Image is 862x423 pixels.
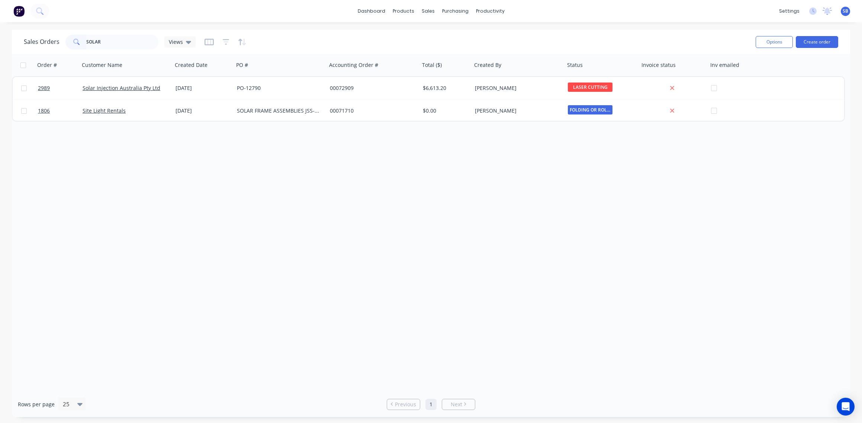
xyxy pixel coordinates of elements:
a: dashboard [354,6,389,17]
span: LASER CUTTING [568,83,612,92]
a: Previous page [387,401,420,408]
div: PO # [236,61,248,69]
div: [DATE] [176,107,231,114]
div: sales [418,6,438,17]
span: 2989 [38,84,50,92]
a: Page 1 is your current page [425,399,437,410]
a: Next page [442,401,475,408]
input: Search... [86,35,159,49]
a: Site Light Rentals [83,107,126,114]
div: [PERSON_NAME] [475,84,557,92]
div: Order # [37,61,57,69]
button: Options [756,36,793,48]
div: products [389,6,418,17]
img: Factory [13,6,25,17]
div: Inv emailed [710,61,739,69]
ul: Pagination [384,399,478,410]
div: 00071710 [330,107,412,114]
div: 00072909 [330,84,412,92]
div: PO-12790 [237,84,319,92]
div: SOLAR FRAME ASSEMBLIES JSS-6T-G2 [237,107,319,114]
span: FOLDING OR ROLL... [568,105,612,114]
span: SB [843,8,848,14]
div: Created By [474,61,501,69]
span: Rows per page [18,401,55,408]
button: Create order [796,36,838,48]
div: $6,613.20 [423,84,467,92]
span: 1806 [38,107,50,114]
div: Total ($) [422,61,442,69]
h1: Sales Orders [24,38,59,45]
div: Customer Name [82,61,122,69]
div: Invoice status [641,61,676,69]
div: $0.00 [423,107,467,114]
div: productivity [472,6,508,17]
div: Status [567,61,583,69]
span: Previous [395,401,416,408]
div: Open Intercom Messenger [837,398,855,416]
div: Accounting Order # [329,61,378,69]
span: Views [169,38,183,46]
div: purchasing [438,6,472,17]
div: [DATE] [176,84,231,92]
a: 2989 [38,77,83,99]
span: Next [451,401,462,408]
div: [PERSON_NAME] [475,107,557,114]
a: Solar Injection Australia Pty Ltd [83,84,160,91]
div: settings [775,6,803,17]
a: 1806 [38,100,83,122]
div: Created Date [175,61,208,69]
